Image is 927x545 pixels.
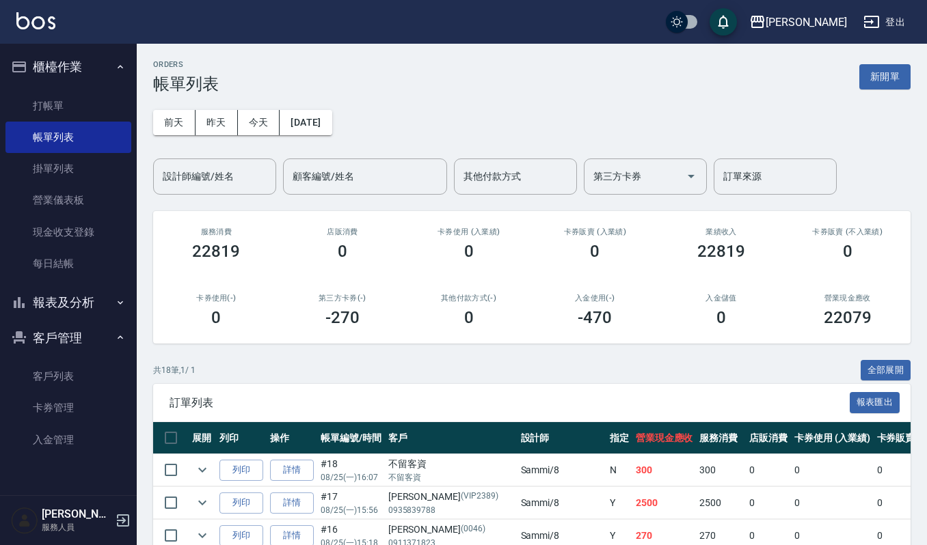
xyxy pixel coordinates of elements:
a: 報表匯出 [850,395,900,408]
h3: -470 [578,308,612,327]
th: 服務消費 [696,422,746,454]
h2: 業績收入 [675,227,768,236]
a: 帳單列表 [5,122,131,153]
h3: 0 [338,242,347,261]
img: Person [11,507,38,534]
th: 客戶 [385,422,518,454]
a: 掛單列表 [5,153,131,184]
div: [PERSON_NAME] [766,14,847,31]
h2: 其他付款方式(-) [422,294,515,303]
th: 列印 [216,422,267,454]
button: 報表及分析 [5,285,131,320]
button: 列印 [219,460,263,481]
h3: 0 [843,242,852,261]
h3: -270 [325,308,360,327]
td: N [606,454,632,486]
button: expand row [192,492,213,513]
h2: 入金儲值 [675,294,768,303]
button: expand row [192,460,213,480]
a: 入金管理 [5,424,131,456]
p: (VIP2389) [461,490,498,504]
td: 300 [632,454,697,486]
button: 列印 [219,492,263,514]
h3: 22819 [697,242,745,261]
button: 昨天 [196,110,238,135]
div: [PERSON_NAME] [388,522,514,537]
h3: 22079 [824,308,872,327]
a: 詳情 [270,460,314,481]
td: 300 [696,454,746,486]
p: 共 18 筆, 1 / 1 [153,364,196,376]
p: 08/25 (一) 16:07 [321,471,381,484]
p: 0935839788 [388,504,514,516]
img: Logo [16,12,55,29]
td: 2500 [632,487,697,519]
h3: 0 [464,242,474,261]
p: 不留客資 [388,471,514,484]
th: 店販消費 [746,422,791,454]
button: 前天 [153,110,196,135]
p: 08/25 (一) 15:56 [321,504,381,516]
th: 帳單編號/時間 [317,422,385,454]
button: 櫃檯作業 [5,49,131,85]
div: 不留客資 [388,457,514,471]
h3: 0 [464,308,474,327]
h5: [PERSON_NAME] [42,507,111,521]
a: 客戶列表 [5,361,131,392]
a: 新開單 [859,70,911,83]
button: 今天 [238,110,280,135]
th: 指定 [606,422,632,454]
button: 新開單 [859,64,911,89]
p: 服務人員 [42,521,111,533]
h3: 0 [590,242,600,261]
h3: 服務消費 [170,227,263,236]
button: 客戶管理 [5,320,131,356]
h2: 入金使用(-) [548,294,642,303]
h3: 帳單列表 [153,74,219,94]
button: 報表匯出 [850,392,900,413]
th: 營業現金應收 [632,422,697,454]
h3: 0 [211,308,221,327]
a: 每日結帳 [5,248,131,279]
a: 詳情 [270,492,314,514]
h2: 營業現金應收 [801,294,894,303]
th: 設計師 [518,422,606,454]
h3: 0 [716,308,726,327]
a: 營業儀表板 [5,184,131,216]
td: Sammi /8 [518,454,606,486]
td: Sammi /8 [518,487,606,519]
h3: 22819 [192,242,240,261]
button: 登出 [858,10,911,35]
button: [DATE] [280,110,332,135]
td: 0 [791,487,874,519]
td: Y [606,487,632,519]
div: [PERSON_NAME] [388,490,514,504]
h2: 店販消費 [296,227,390,236]
a: 卡券管理 [5,392,131,423]
span: 訂單列表 [170,396,850,410]
button: save [710,8,737,36]
button: [PERSON_NAME] [744,8,852,36]
a: 現金收支登錄 [5,216,131,248]
th: 操作 [267,422,317,454]
th: 卡券使用 (入業績) [791,422,874,454]
td: 0 [791,454,874,486]
h2: 卡券販賣 (入業績) [548,227,642,236]
td: 0 [746,454,791,486]
td: #18 [317,454,385,486]
h2: ORDERS [153,60,219,69]
td: 2500 [696,487,746,519]
h2: 卡券使用(-) [170,294,263,303]
h2: 卡券使用 (入業績) [422,227,515,236]
a: 打帳單 [5,90,131,122]
h2: 第三方卡券(-) [296,294,390,303]
td: #17 [317,487,385,519]
td: 0 [746,487,791,519]
button: Open [680,165,702,187]
button: 全部展開 [861,360,911,381]
p: (0046) [461,522,485,537]
h2: 卡券販賣 (不入業績) [801,227,894,236]
th: 展開 [189,422,216,454]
